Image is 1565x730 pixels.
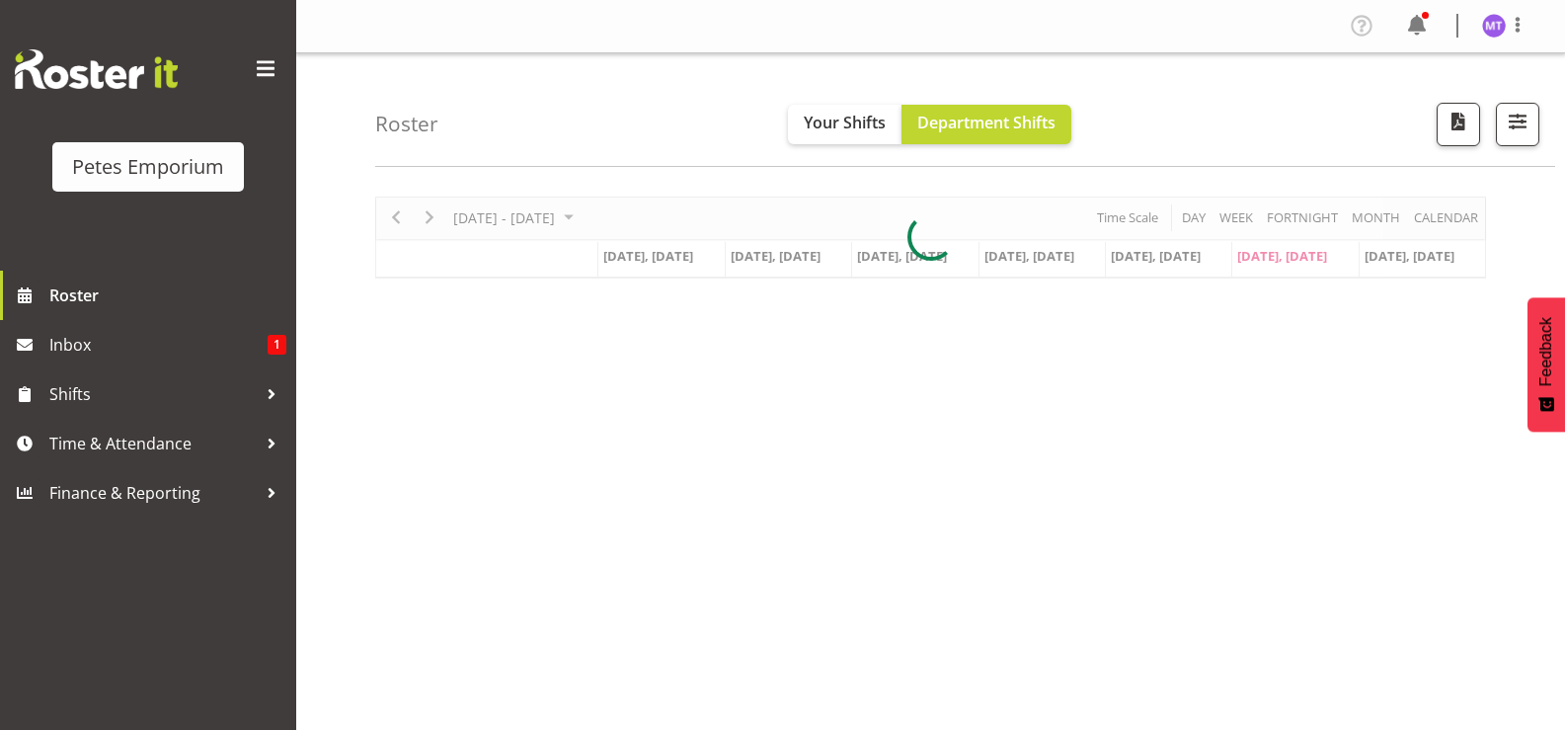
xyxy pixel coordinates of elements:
[49,478,257,508] span: Finance & Reporting
[1482,14,1506,38] img: mya-taupawa-birkhead5814.jpg
[268,335,286,355] span: 1
[15,49,178,89] img: Rosterit website logo
[375,113,438,135] h4: Roster
[72,152,224,182] div: Petes Emporium
[788,105,901,144] button: Your Shifts
[917,112,1056,133] span: Department Shifts
[1437,103,1480,146] button: Download a PDF of the roster according to the set date range.
[804,112,886,133] span: Your Shifts
[1496,103,1539,146] button: Filter Shifts
[49,281,286,310] span: Roster
[49,429,257,458] span: Time & Attendance
[901,105,1071,144] button: Department Shifts
[1527,297,1565,432] button: Feedback - Show survey
[1537,317,1555,386] span: Feedback
[49,379,257,409] span: Shifts
[49,330,268,360] span: Inbox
